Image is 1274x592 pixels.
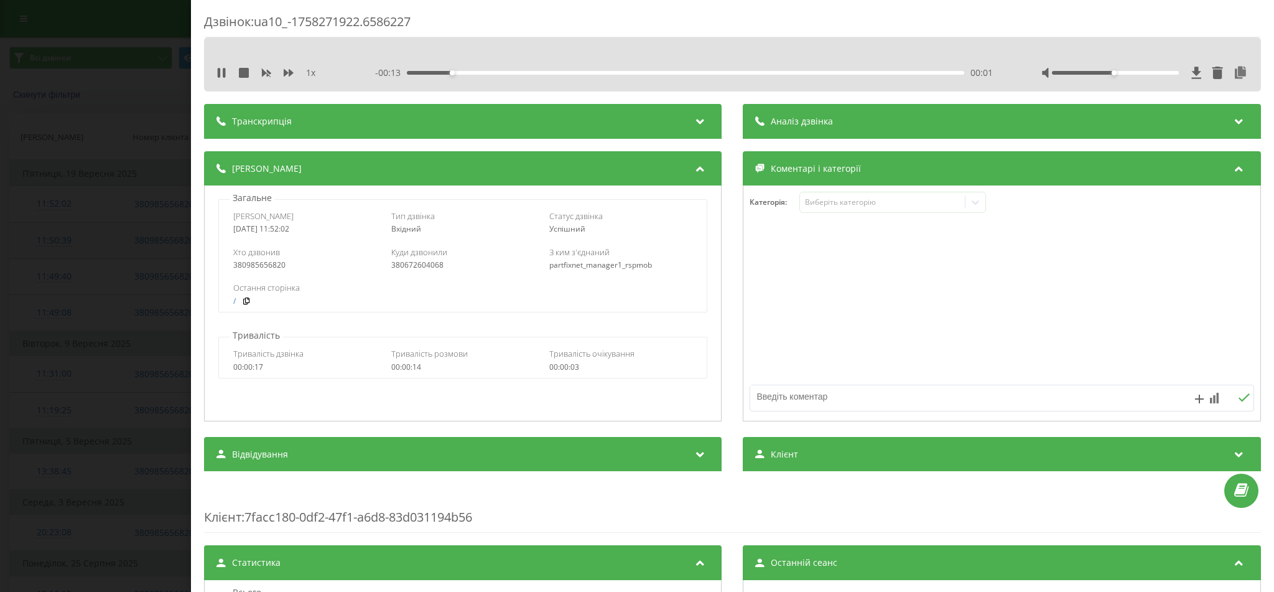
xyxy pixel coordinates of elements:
span: Вхідний [391,223,421,234]
span: Тривалість розмови [391,348,468,359]
span: Аналіз дзвінка [771,115,834,128]
span: Остання сторінка [233,282,300,293]
span: Статистика [232,557,281,569]
div: 00:00:03 [549,363,693,372]
span: З ким з'єднаний [549,247,610,258]
span: Коментарі і категорії [771,162,862,175]
span: [PERSON_NAME] [233,210,294,222]
span: Клієнт [771,448,799,461]
div: 00:00:14 [391,363,535,372]
span: Відвідування [232,448,288,461]
h4: Категорія : [750,198,800,207]
span: [PERSON_NAME] [232,162,302,175]
span: 1 x [306,67,315,79]
p: Загальне [230,192,275,204]
span: - 00:13 [376,67,407,79]
span: Успішний [549,223,585,234]
div: Accessibility label [1112,70,1117,75]
div: Accessibility label [450,70,455,75]
span: Тривалість дзвінка [233,348,304,359]
div: Дзвінок : ua10_-1758271922.6586227 [204,13,1261,37]
span: 00:01 [970,67,993,79]
div: 00:00:17 [233,363,377,372]
div: 380672604068 [391,261,535,270]
span: Статус дзвінка [549,210,603,222]
div: : 7facc180-0df2-47f1-a6d8-83d031194b56 [204,484,1261,533]
span: Тривалість очікування [549,348,635,359]
span: Транскрипція [232,115,292,128]
div: Виберіть категорію [805,197,960,207]
p: Тривалість [230,329,283,342]
span: Куди дзвонили [391,247,447,258]
span: Клієнт [204,509,241,525]
div: partfixnet_manager1_rspmob [549,261,693,270]
div: [DATE] 11:52:02 [233,225,377,233]
span: Хто дзвонив [233,247,280,258]
span: Останній сеанс [771,557,838,569]
span: Тип дзвінка [391,210,435,222]
div: 380985656820 [233,261,377,270]
a: / [233,297,236,306]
